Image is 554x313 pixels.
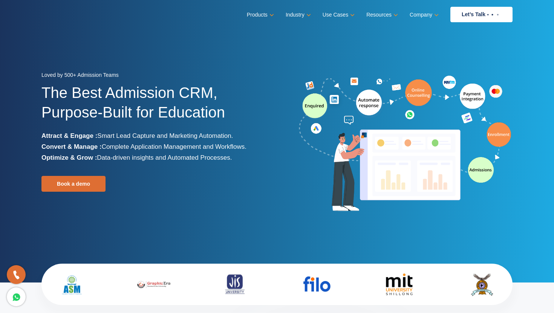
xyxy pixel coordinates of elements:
[102,143,246,150] span: Complete Application Management and Workflows.
[298,74,513,214] img: admission-software-home-page-header
[97,132,233,139] span: Smart Lead Capture and Marketing Automation.
[97,154,232,161] span: Data-driven insights and Automated Processes.
[41,143,102,150] b: Convert & Manage :
[450,7,513,22] a: Let’s Talk
[247,9,272,20] a: Products
[41,154,97,161] b: Optimize & Grow :
[41,176,106,192] a: Book a demo
[323,9,353,20] a: Use Cases
[286,9,309,20] a: Industry
[41,132,97,139] b: Attract & Engage :
[410,9,437,20] a: Company
[366,9,396,20] a: Resources
[41,70,271,83] div: Loved by 500+ Admission Teams
[41,83,271,130] h1: The Best Admission CRM, Purpose-Built for Education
